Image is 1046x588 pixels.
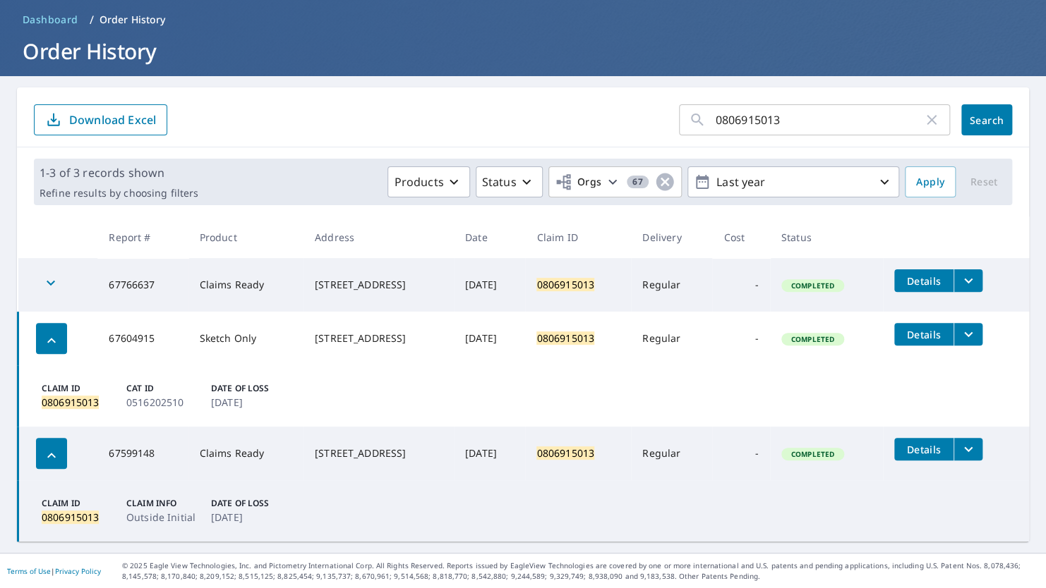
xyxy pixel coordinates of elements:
p: Claim ID [42,382,121,395]
p: © 2025 Eagle View Technologies, Inc. and Pictometry International Corp. All Rights Reserved. Repo... [122,561,1039,582]
td: 67766637 [97,258,188,312]
button: Last year [687,166,899,197]
span: Completed [783,449,843,459]
button: Apply [905,166,956,197]
button: filesDropdownBtn-67766637 [954,269,982,292]
p: Date of Loss [211,497,290,510]
button: detailsBtn-67766637 [894,269,954,292]
mark: 0806915013 [536,278,594,291]
button: detailsBtn-67604915 [894,323,954,345]
td: - [712,427,769,480]
button: Orgs67 [548,166,682,197]
p: Claim Info [126,497,205,510]
a: Dashboard [17,8,84,31]
td: [DATE] [454,258,525,312]
th: Cost [712,216,769,258]
button: filesDropdownBtn-67599148 [954,438,982,460]
th: Claim ID [525,216,631,258]
mark: 0806915013 [536,446,594,460]
p: Order History [100,13,166,27]
span: Apply [916,173,944,191]
h1: Order History [17,37,1029,66]
button: Status [476,166,543,197]
a: Terms of Use [7,566,51,576]
th: Product [188,216,303,258]
td: Sketch Only [188,312,303,365]
span: 67 [627,177,649,187]
li: / [90,11,94,28]
th: Report # [97,216,188,258]
th: Delivery [631,216,712,258]
span: Details [903,443,945,456]
td: Claims Ready [188,258,303,312]
button: Search [961,104,1012,135]
td: Regular [631,312,712,365]
p: Date of Loss [211,382,290,395]
td: 67604915 [97,312,188,365]
td: [DATE] [454,312,525,365]
nav: breadcrumb [17,8,1029,31]
span: Search [973,114,1001,127]
mark: 0806915013 [42,510,99,524]
span: Details [903,328,945,341]
p: | [7,567,101,575]
button: Download Excel [34,104,167,135]
p: Status [482,173,517,190]
td: Regular [631,427,712,480]
mark: 0806915013 [536,331,594,345]
p: Claim ID [42,497,121,510]
input: Address, Report #, Claim ID, etc. [716,100,923,140]
th: Address [303,216,454,258]
td: [DATE] [454,427,525,480]
span: Completed [783,334,843,344]
p: 0516202510 [126,395,205,410]
span: Details [903,274,945,288]
p: 1-3 of 3 records shown [40,164,198,181]
div: [STREET_ADDRESS] [315,331,443,345]
p: Download Excel [69,112,156,128]
button: filesDropdownBtn-67604915 [954,323,982,345]
mark: 0806915013 [42,396,99,409]
p: Outside Initial [126,510,205,525]
a: Privacy Policy [55,566,101,576]
p: [DATE] [211,510,290,525]
p: Last year [711,170,876,195]
button: detailsBtn-67599148 [894,438,954,460]
div: [STREET_ADDRESS] [315,446,443,460]
p: [DATE] [211,395,290,410]
th: Status [770,216,883,258]
button: Products [387,166,469,197]
span: Dashboard [23,13,78,27]
span: Orgs [555,173,602,191]
th: Date [454,216,525,258]
p: Products [394,173,443,190]
td: 67599148 [97,427,188,480]
p: Cat ID [126,382,205,395]
td: - [712,258,769,312]
span: Completed [783,281,843,290]
div: [STREET_ADDRESS] [315,278,443,292]
td: Regular [631,258,712,312]
p: Refine results by choosing filters [40,187,198,200]
td: Claims Ready [188,427,303,480]
td: - [712,312,769,365]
